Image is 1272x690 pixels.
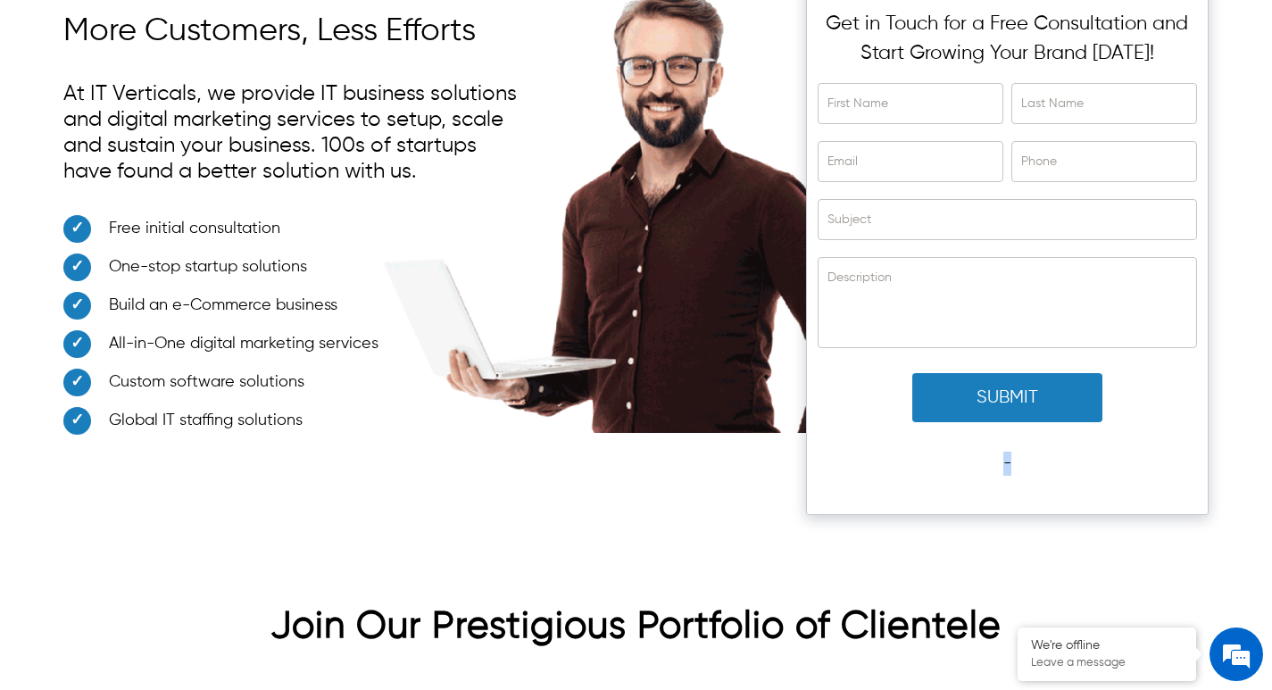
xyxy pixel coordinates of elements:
[109,332,378,356] span: All-in-One digital marketing services
[912,373,1102,422] button: Submit
[109,217,280,241] span: Free initial consultation
[109,255,307,279] span: One-stop startup solutions
[123,469,136,479] img: salesiqlogo_leal7QplfZFryJ6FIlVepeu7OftD7mt8q6exU6-34PB8prfIgodN67KcxXM9Y7JQ_.png
[63,12,521,51] h3: More Customers, Less Efforts
[93,100,300,123] div: Leave a message
[109,294,337,318] span: Build an e-Commerce business
[109,409,303,433] span: Global IT staffing solutions
[1031,656,1183,670] p: Leave a message
[818,10,1197,69] p: Get in Touch for a Free Consultation and Start Growing Your Brand [DATE]!
[109,370,304,395] span: Custom software solutions
[63,604,1209,658] h2: Join Our Prestigious Portfolio of Clientele
[1003,452,1011,476] p: -
[140,468,227,480] em: Driven by SalesIQ
[37,225,312,405] span: We are offline. Please leave us a message.
[262,550,324,574] em: Submit
[63,72,521,194] p: At IT Verticals, we provide IT business solutions and digital marketing services to setup, scale ...
[30,107,75,117] img: logo_Zg8I0qSkbAqR2WFHt3p6CTuqpyXMFPubPcD2OT02zFN43Cy9FUNNG3NEPhM_Q1qe_.png
[9,487,340,550] textarea: Type your message and click 'Submit'
[293,9,336,52] div: Minimize live chat window
[1031,638,1183,653] div: We're offline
